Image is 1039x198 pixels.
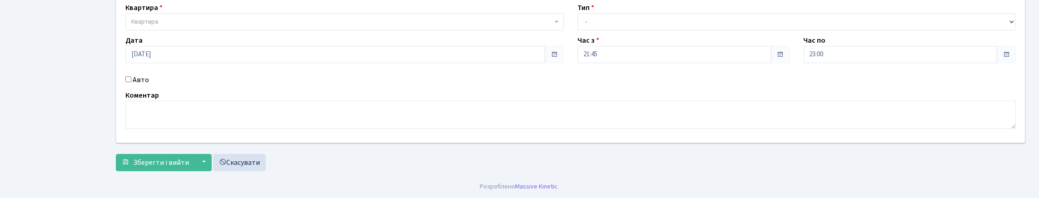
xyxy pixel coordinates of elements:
button: Зберегти і вийти [116,154,195,171]
label: Коментар [125,90,159,101]
a: Massive Kinetic [516,182,558,191]
label: Час з [577,35,599,46]
label: Час по [804,35,826,46]
a: Скасувати [213,154,266,171]
label: Квартира [125,2,163,13]
label: Тип [577,2,594,13]
span: Квартира [131,17,158,26]
label: Авто [133,74,149,85]
div: Розроблено . [480,182,559,192]
span: Зберегти і вийти [133,158,189,168]
label: Дата [125,35,143,46]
